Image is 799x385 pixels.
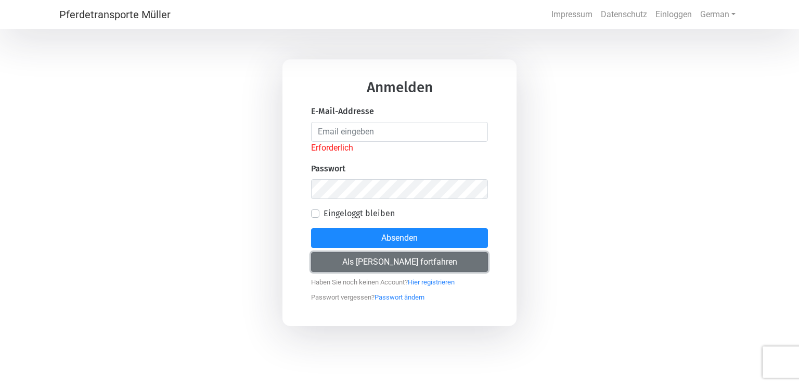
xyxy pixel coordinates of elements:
[311,228,488,248] button: Absenden
[311,287,488,303] p: Passwort vergessen ?
[311,105,374,118] label: E-Mail-Addresse
[311,252,488,272] button: Als [PERSON_NAME] fortfahren
[311,122,488,142] input: Email eingeben
[59,4,171,25] a: Pferdetransporte Müller
[324,207,395,220] label: Eingeloggt bleiben
[311,163,345,175] label: Passwort
[696,4,740,25] a: German
[651,4,696,25] a: Einloggen
[375,288,424,301] a: Passwort ändern
[311,80,488,105] h3: Anmelden
[311,142,488,154] div: Erforderlich
[547,4,597,25] a: Impressum
[311,272,488,288] p: Haben Sie noch keinen Account ?
[408,273,455,286] a: Hier registrieren
[597,4,651,25] a: Datenschutz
